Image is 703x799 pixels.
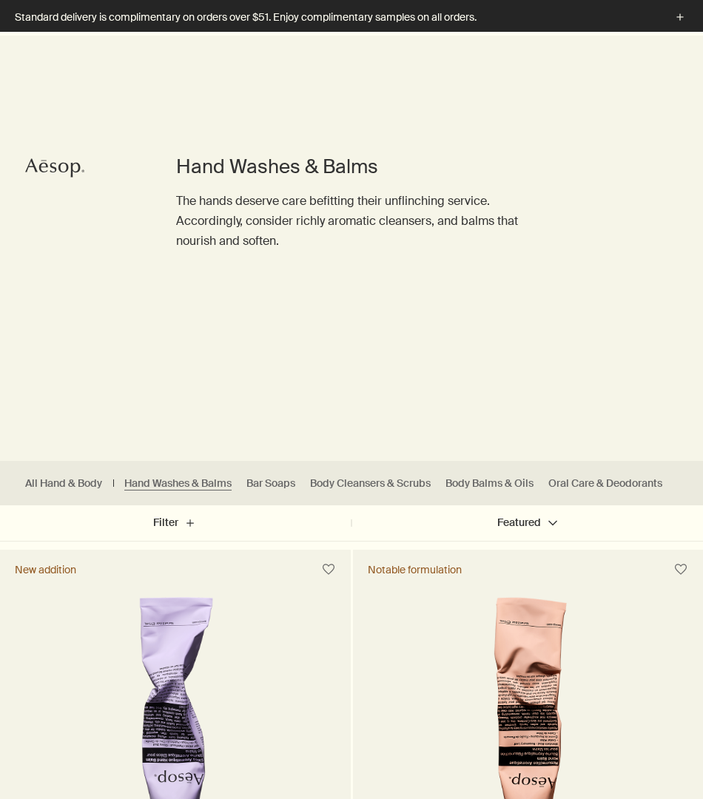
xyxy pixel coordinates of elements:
[667,556,694,583] button: Save to cabinet
[548,476,662,490] a: Oral Care & Deodorants
[445,476,534,490] a: Body Balms & Oils
[15,10,657,25] p: Standard delivery is complimentary on orders over $51. Enjoy complimentary samples on all orders.
[176,191,528,252] p: The hands deserve care befitting their unflinching service. Accordingly, consider richly aromatic...
[315,556,342,583] button: Save to cabinet
[310,476,431,490] a: Body Cleansers & Scrubs
[351,505,703,541] button: Featured
[25,476,102,490] a: All Hand & Body
[124,476,232,490] a: Hand Washes & Balms
[368,563,462,576] div: Notable formulation
[15,9,688,26] button: Standard delivery is complimentary on orders over $51. Enjoy complimentary samples on all orders.
[246,476,295,490] a: Bar Soaps
[15,563,76,576] div: New addition
[25,157,84,179] svg: Aesop
[21,153,88,186] a: Aesop
[176,154,528,180] h1: Hand Washes & Balms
